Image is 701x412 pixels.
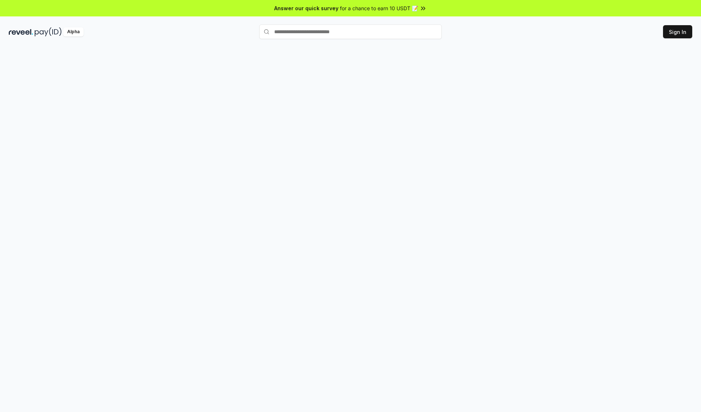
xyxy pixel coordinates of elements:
img: reveel_dark [9,27,33,36]
img: pay_id [35,27,62,36]
div: Alpha [63,27,84,36]
span: Answer our quick survey [274,4,338,12]
span: for a chance to earn 10 USDT 📝 [340,4,418,12]
button: Sign In [663,25,692,38]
